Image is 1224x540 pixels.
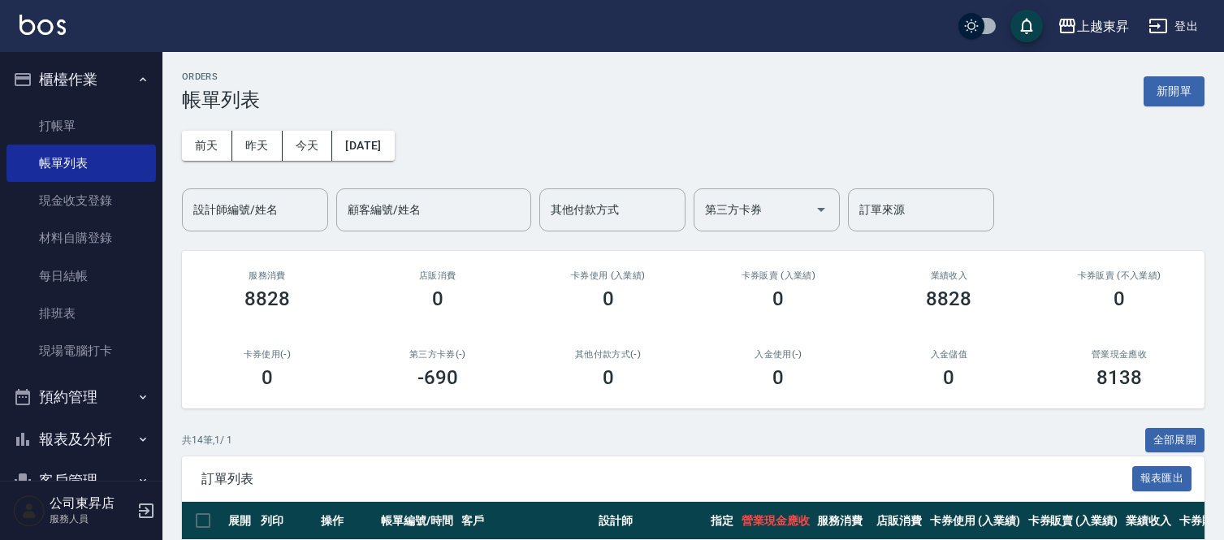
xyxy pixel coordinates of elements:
[712,270,844,281] h2: 卡券販賣 (入業績)
[712,349,844,360] h2: 入金使用(-)
[883,349,1014,360] h2: 入金儲值
[6,295,156,332] a: 排班表
[707,502,737,540] th: 指定
[201,349,333,360] h2: 卡券使用(-)
[432,287,443,310] h3: 0
[6,145,156,182] a: 帳單列表
[6,332,156,369] a: 現場電腦打卡
[50,512,132,526] p: 服務人員
[1144,83,1205,98] a: 新開單
[372,270,504,281] h2: 店販消費
[257,502,317,540] th: 列印
[1096,366,1142,389] h3: 8138
[1053,270,1185,281] h2: 卡券販賣 (不入業績)
[737,502,814,540] th: 營業現金應收
[1010,10,1043,42] button: save
[377,502,457,540] th: 帳單編號/時間
[1051,10,1135,43] button: 上越東昇
[595,502,707,540] th: 設計師
[1132,470,1192,486] a: 報表匯出
[772,287,784,310] h3: 0
[943,366,954,389] h3: 0
[543,270,674,281] h2: 卡券使用 (入業績)
[262,366,273,389] h3: 0
[883,270,1014,281] h2: 業績收入
[182,433,232,447] p: 共 14 筆, 1 / 1
[224,502,257,540] th: 展開
[317,502,377,540] th: 操作
[926,287,971,310] h3: 8828
[1144,76,1205,106] button: 新開單
[6,182,156,219] a: 現金收支登錄
[926,502,1024,540] th: 卡券使用 (入業績)
[1142,11,1205,41] button: 登出
[1053,349,1185,360] h2: 營業現金應收
[201,270,333,281] h3: 服務消費
[6,257,156,295] a: 每日結帳
[1145,428,1205,453] button: 全部展開
[6,58,156,101] button: 櫃檯作業
[603,366,614,389] h3: 0
[182,71,260,82] h2: ORDERS
[19,15,66,35] img: Logo
[772,366,784,389] h3: 0
[332,131,394,161] button: [DATE]
[13,495,45,527] img: Person
[244,287,290,310] h3: 8828
[182,89,260,111] h3: 帳單列表
[1132,466,1192,491] button: 報表匯出
[1114,287,1125,310] h3: 0
[457,502,595,540] th: 客戶
[283,131,333,161] button: 今天
[1024,502,1122,540] th: 卡券販賣 (入業績)
[603,287,614,310] h3: 0
[1077,16,1129,37] div: 上越東昇
[872,502,926,540] th: 店販消費
[6,376,156,418] button: 預約管理
[813,502,872,540] th: 服務消費
[1122,502,1175,540] th: 業績收入
[417,366,458,389] h3: -690
[808,197,834,222] button: Open
[50,495,132,512] h5: 公司東昇店
[6,107,156,145] a: 打帳單
[6,418,156,460] button: 報表及分析
[6,460,156,502] button: 客戶管理
[232,131,283,161] button: 昨天
[543,349,674,360] h2: 其他付款方式(-)
[201,471,1132,487] span: 訂單列表
[372,349,504,360] h2: 第三方卡券(-)
[182,131,232,161] button: 前天
[6,219,156,257] a: 材料自購登錄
